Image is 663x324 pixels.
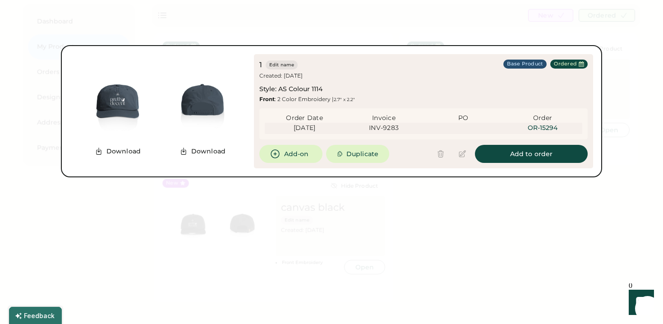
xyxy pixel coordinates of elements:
div: Order [503,114,582,123]
div: INV-9283 [344,124,424,133]
img: generate-image [160,60,245,144]
font: 2.7" x 2.2" [334,97,355,102]
button: Download [174,144,231,158]
strong: Front [259,96,275,102]
div: Order Date [265,114,344,123]
button: This item is used in an order and cannot be edited. You can "Duplicate" the product instead. [453,145,471,163]
img: generate-image [75,60,160,144]
button: This item is used in an order and cannot be deleted. You can "Hide product" instead. [432,145,450,163]
div: Base Product [507,60,543,68]
iframe: Front Chat [620,283,659,322]
div: PO [424,114,503,123]
button: Add to order [475,145,588,163]
button: Last Order Date: [579,61,584,67]
div: Created: [DATE] [259,72,304,79]
button: Download [89,144,146,158]
button: Add-on [259,145,322,163]
div: OR-15294 [503,124,582,133]
button: Edit name [266,60,298,69]
div: Style: AS Colour 1114 [259,85,322,94]
div: 1 [259,60,262,70]
div: Ordered [554,60,577,68]
button: Duplicate [326,145,389,163]
div: : 2 Color Embroidery | [259,96,355,103]
div: [DATE] [265,124,344,133]
div: Invoice [344,114,424,123]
